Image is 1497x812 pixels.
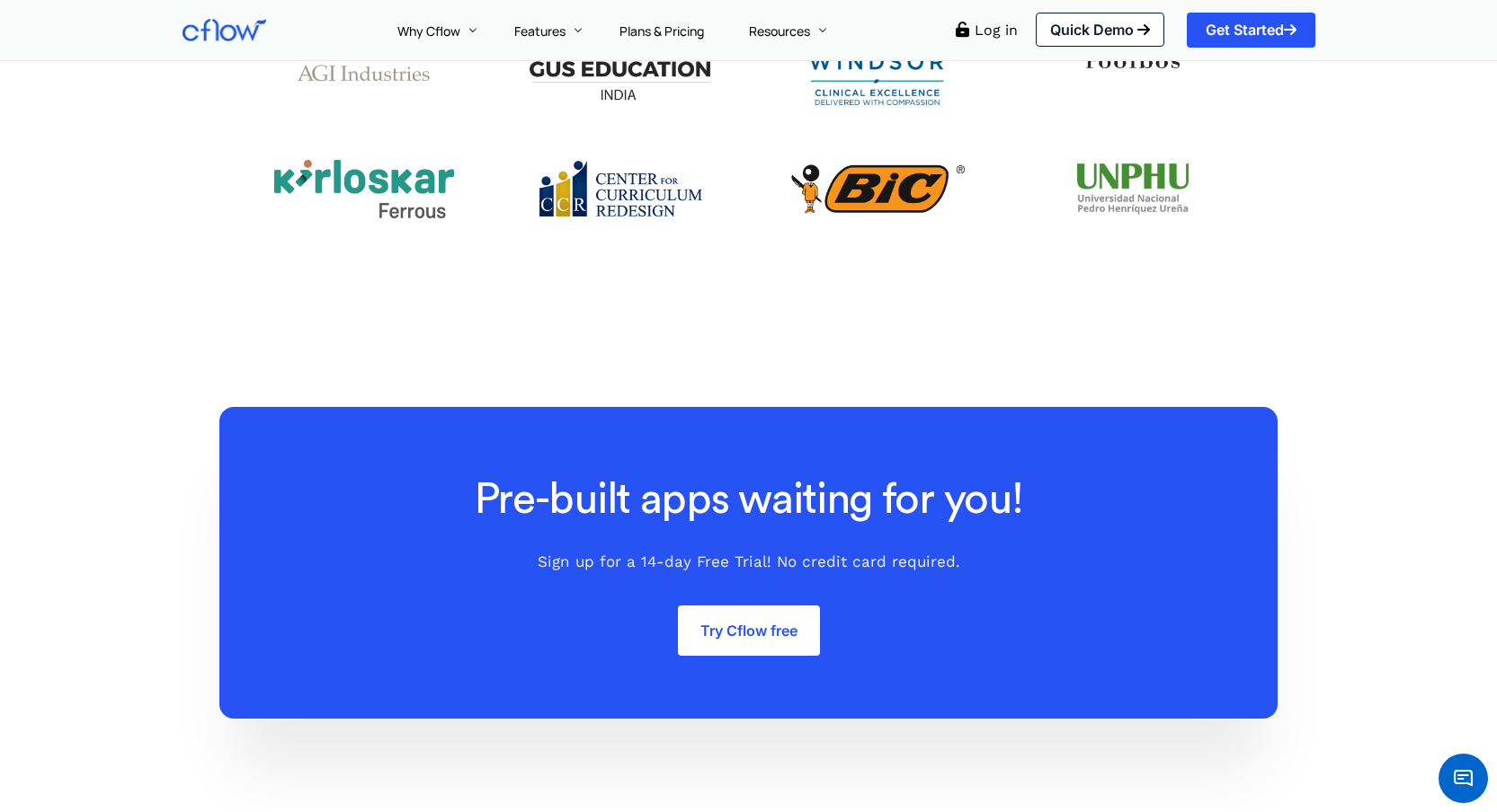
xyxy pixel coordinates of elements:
span: Plans & Pricing [619,22,704,40]
div: Sign up for a 14-day Free Trial! No credit card required. [524,549,974,606]
a: Quick Demo [1036,13,1164,47]
h2: Pre-built apps waiting for you! [219,470,1278,530]
span: Try Cflow free [700,623,798,638]
img: unphu [1065,159,1200,218]
span: Resources [749,22,810,40]
img: cello bic logo [789,160,965,217]
a: Try Cflow free [678,605,820,656]
span: Why Cflow [397,22,460,40]
img: Cflow [183,19,266,41]
img: Kirloskar [274,160,454,218]
span: Chat Widget [1439,754,1488,803]
span: Get Started [1206,22,1297,37]
span: Features [514,22,566,40]
a: Get Started [1187,13,1315,47]
a: Log in [975,22,1018,39]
